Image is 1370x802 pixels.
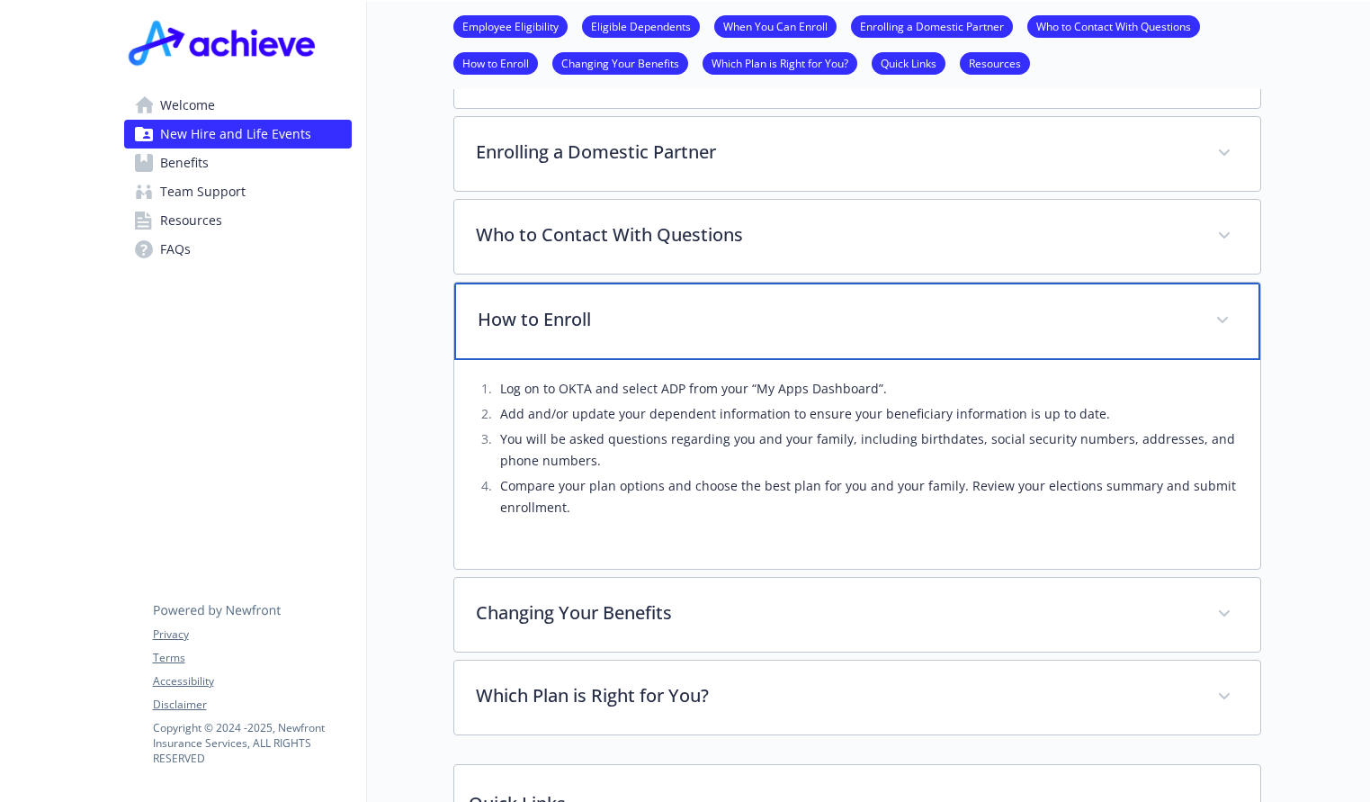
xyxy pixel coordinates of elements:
a: Employee Eligibility [453,17,568,34]
li: Compare your plan options and choose the best plan for you and your family. Review your elections... [496,475,1239,518]
li: You will be asked questions regarding you and your family, including birthdates, social security ... [496,428,1239,472]
p: Changing Your Benefits [476,599,1195,626]
a: How to Enroll [453,54,538,71]
div: Who to Contact With Questions [454,200,1260,274]
span: Team Support [160,177,246,206]
a: Who to Contact With Questions [1027,17,1200,34]
a: Which Plan is Right for You? [703,54,857,71]
p: Which Plan is Right for You? [476,682,1195,709]
span: Resources [160,206,222,235]
span: New Hire and Life Events [160,120,311,149]
a: When You Can Enroll [714,17,837,34]
a: Resources [960,54,1030,71]
div: Which Plan is Right for You? [454,661,1260,734]
a: Quick Links [872,54,945,71]
span: FAQs [160,235,191,264]
li: Add and/or update your dependent information to ensure your beneficiary information is up to date. [496,403,1239,425]
a: New Hire and Life Events [124,120,352,149]
p: Copyright © 2024 - 2025 , Newfront Insurance Services, ALL RIGHTS RESERVED [153,720,351,766]
a: Accessibility [153,673,351,689]
a: Benefits [124,149,352,177]
div: How to Enroll [454,283,1260,360]
a: Enrolling a Domestic Partner [851,17,1013,34]
a: Team Support [124,177,352,206]
span: Welcome [160,91,215,120]
a: Changing Your Benefits [552,54,688,71]
a: Privacy [153,626,351,643]
p: Enrolling a Domestic Partner [476,139,1195,166]
div: How to Enroll [454,360,1260,569]
div: Changing Your Benefits [454,578,1260,652]
a: Terms [153,650,351,666]
div: Enrolling a Domestic Partner [454,117,1260,191]
li: Log on to OKTA and select ADP from your “My Apps Dashboard”. [496,378,1239,400]
p: How to Enroll [478,306,1194,333]
a: FAQs [124,235,352,264]
a: Welcome [124,91,352,120]
a: Disclaimer [153,697,351,713]
a: Resources [124,206,352,235]
span: Benefits [160,149,209,177]
a: Eligible Dependents [582,17,700,34]
p: Who to Contact With Questions [476,221,1195,248]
